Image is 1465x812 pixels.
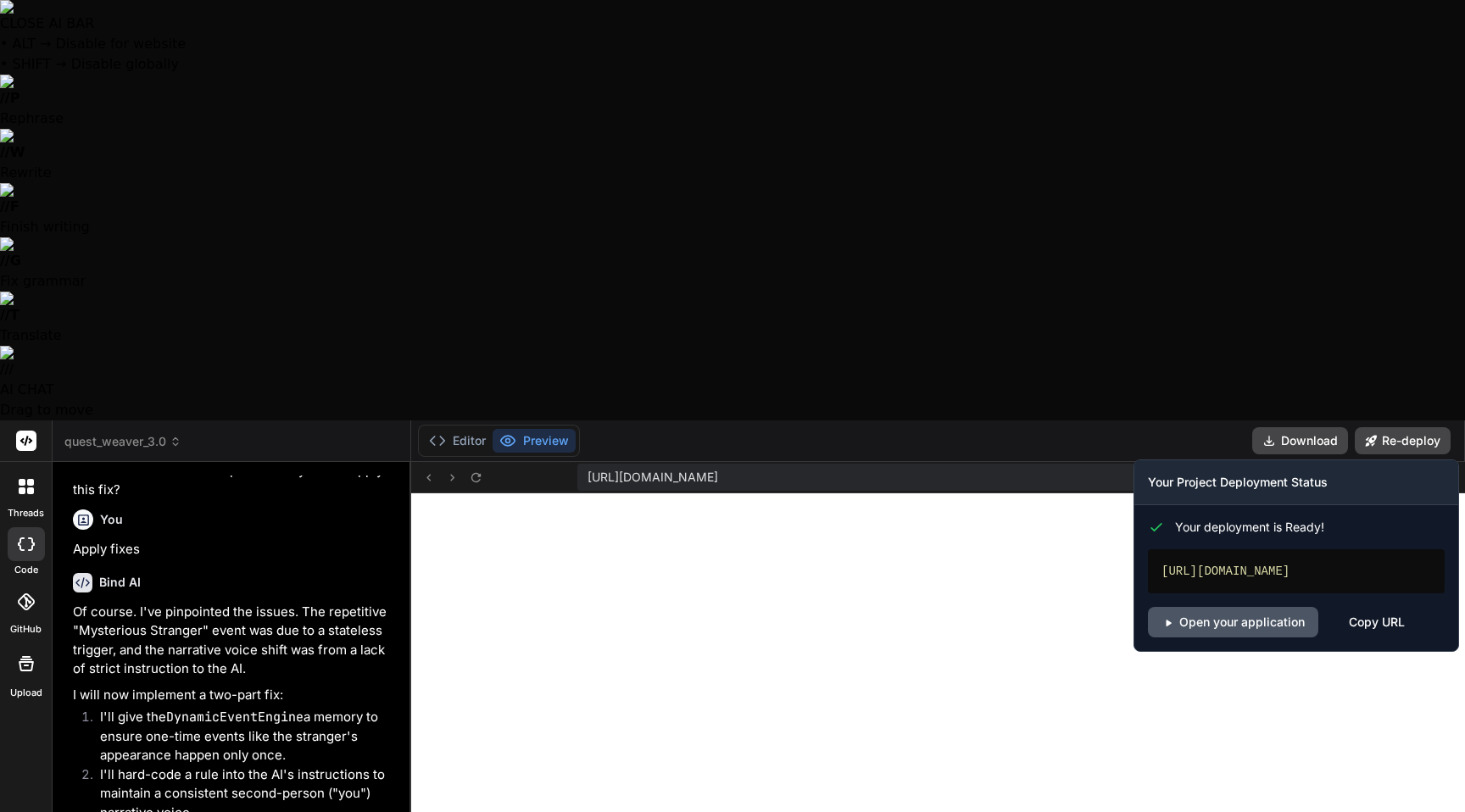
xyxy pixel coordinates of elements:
[14,563,38,577] label: code
[8,506,44,520] label: threads
[73,686,394,705] p: I will now implement a two-part fix:
[1355,427,1451,454] button: Re-deploy
[10,622,42,637] label: GitHub
[73,540,394,559] p: Apply fixes
[588,469,718,486] span: [URL][DOMAIN_NAME]
[1148,549,1445,593] div: [URL][DOMAIN_NAME]
[166,709,304,726] code: DynamicEventEngine
[64,433,181,450] span: quest_weaver_3.0
[1252,427,1348,454] button: Download
[100,511,123,528] h6: You
[493,429,576,453] button: Preview
[73,603,394,679] p: Of course. I've pinpointed the issues. The repetitive "Mysterious Stranger" event was due to a st...
[1349,607,1405,637] div: Copy URL
[1148,474,1445,491] h3: Your Project Deployment Status
[10,686,42,700] label: Upload
[99,574,141,591] h6: Bind AI
[422,429,493,453] button: Editor
[86,708,394,765] li: I'll give the a memory to ensure one-time events like the stranger's appearance happen only once.
[1175,519,1324,536] span: Your deployment is Ready!
[1148,607,1318,637] a: Open your application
